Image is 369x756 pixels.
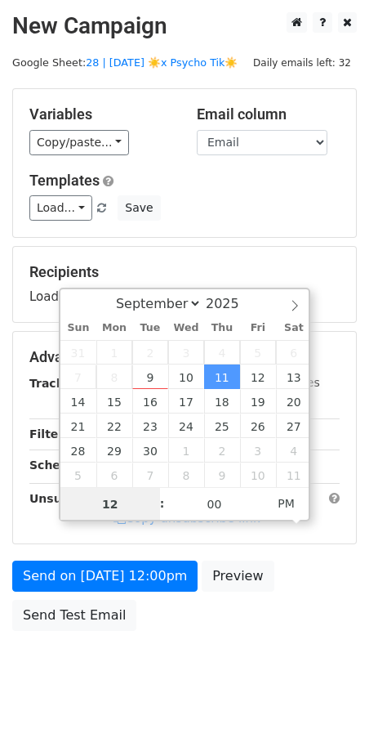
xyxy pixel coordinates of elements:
[29,459,88,472] strong: Schedule
[96,414,132,438] span: September 22, 2025
[132,438,168,463] span: September 30, 2025
[276,414,312,438] span: September 27, 2025
[132,414,168,438] span: September 23, 2025
[204,414,240,438] span: September 25, 2025
[240,438,276,463] span: October 3, 2025
[96,389,132,414] span: September 15, 2025
[276,340,312,365] span: September 6, 2025
[202,296,260,311] input: Year
[168,414,204,438] span: September 24, 2025
[29,348,340,366] h5: Advanced
[60,389,96,414] span: September 14, 2025
[29,263,340,281] h5: Recipients
[132,463,168,487] span: October 7, 2025
[29,130,129,155] a: Copy/paste...
[168,389,204,414] span: September 17, 2025
[287,678,369,756] iframe: Chat Widget
[29,105,172,123] h5: Variables
[96,365,132,389] span: September 8, 2025
[132,340,168,365] span: September 2, 2025
[29,377,84,390] strong: Tracking
[60,340,96,365] span: August 31, 2025
[276,365,312,389] span: September 13, 2025
[29,427,71,441] strong: Filters
[132,389,168,414] span: September 16, 2025
[202,561,273,592] a: Preview
[29,492,109,505] strong: Unsubscribe
[118,195,160,221] button: Save
[12,56,238,69] small: Google Sheet:
[12,561,198,592] a: Send on [DATE] 12:00pm
[204,389,240,414] span: September 18, 2025
[132,323,168,333] span: Tue
[96,323,132,333] span: Mon
[96,438,132,463] span: September 29, 2025
[264,487,309,520] span: Click to toggle
[132,365,168,389] span: September 9, 2025
[29,172,100,189] a: Templates
[240,414,276,438] span: September 26, 2025
[204,463,240,487] span: October 9, 2025
[165,488,265,521] input: Minute
[60,365,96,389] span: September 7, 2025
[96,340,132,365] span: September 1, 2025
[60,323,96,333] span: Sun
[240,365,276,389] span: September 12, 2025
[204,365,240,389] span: September 11, 2025
[204,323,240,333] span: Thu
[29,195,92,221] a: Load...
[60,414,96,438] span: September 21, 2025
[96,463,132,487] span: October 6, 2025
[29,263,340,306] div: Loading...
[60,463,96,487] span: October 5, 2025
[60,488,160,521] input: Hour
[168,438,204,463] span: October 1, 2025
[247,54,357,72] span: Daily emails left: 32
[113,511,260,526] a: Copy unsubscribe link
[276,323,312,333] span: Sat
[197,105,340,123] h5: Email column
[276,389,312,414] span: September 20, 2025
[168,463,204,487] span: October 8, 2025
[240,323,276,333] span: Fri
[168,323,204,333] span: Wed
[240,463,276,487] span: October 10, 2025
[60,438,96,463] span: September 28, 2025
[168,340,204,365] span: September 3, 2025
[12,12,357,40] h2: New Campaign
[204,438,240,463] span: October 2, 2025
[168,365,204,389] span: September 10, 2025
[86,56,238,69] a: 28 | [DATE] ☀️x Psycho Tik☀️
[256,374,319,391] label: UTM Codes
[240,340,276,365] span: September 5, 2025
[276,438,312,463] span: October 4, 2025
[247,56,357,69] a: Daily emails left: 32
[160,487,165,520] span: :
[204,340,240,365] span: September 4, 2025
[240,389,276,414] span: September 19, 2025
[12,600,136,631] a: Send Test Email
[276,463,312,487] span: October 11, 2025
